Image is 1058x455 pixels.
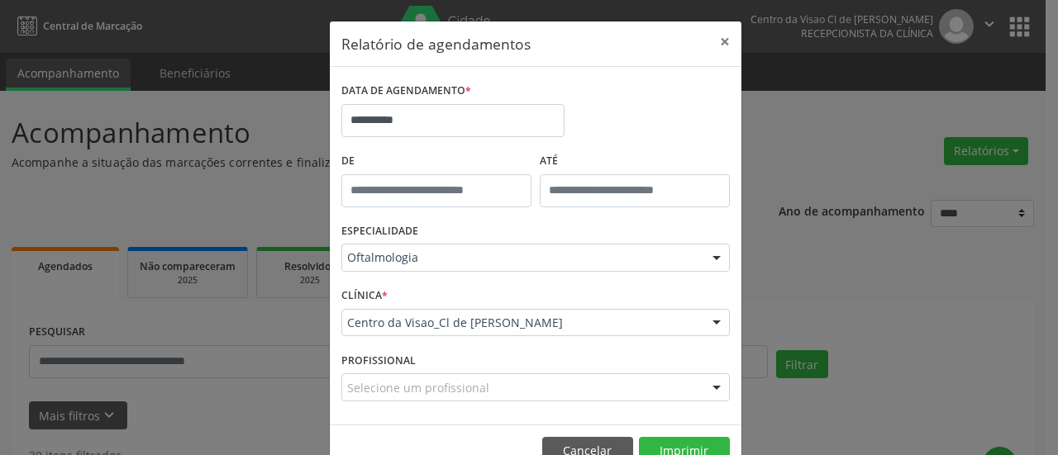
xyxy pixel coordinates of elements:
label: ATÉ [540,149,730,174]
label: De [341,149,531,174]
span: Oftalmologia [347,249,696,266]
label: CLÍNICA [341,283,388,309]
span: Centro da Visao_Cl de [PERSON_NAME] [347,315,696,331]
label: ESPECIALIDADE [341,219,418,244]
label: DATA DE AGENDAMENTO [341,78,471,104]
button: Close [708,21,741,62]
h5: Relatório de agendamentos [341,33,531,55]
label: PROFISSIONAL [341,348,416,373]
span: Selecione um profissional [347,379,489,396]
